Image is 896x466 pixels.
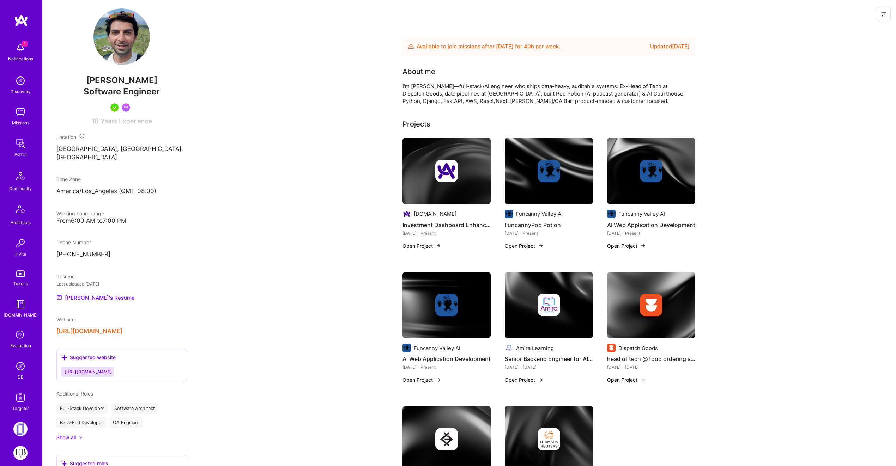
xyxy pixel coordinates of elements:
span: Additional Roles [56,391,93,397]
div: [DATE] - Present [607,229,695,237]
div: Show all [56,434,76,441]
p: [GEOGRAPHIC_DATA], [GEOGRAPHIC_DATA], [GEOGRAPHIC_DATA] [56,145,187,162]
div: [DATE] - Present [402,229,491,237]
img: cover [402,272,491,338]
button: Open Project [505,376,544,384]
div: Admin [14,151,27,158]
span: 10 [92,117,98,125]
span: Working hours range [56,210,104,216]
div: [DATE] - [DATE] [505,363,593,371]
div: From 6:00 AM to 7:00 PM [56,217,187,225]
img: Terrascope: Build a smart-carbon-measurement platform (SaaS) [13,422,28,436]
img: Company logo [538,294,560,316]
img: arrow-right [538,377,544,383]
img: Resume [56,295,62,300]
h4: AI Web Application Development [402,354,491,363]
div: Notifications [8,55,33,62]
button: Open Project [402,242,441,250]
div: Tokens [13,280,28,287]
img: Skill Targeter [13,391,28,405]
div: Available to join missions after [DATE] for h per week . [417,42,560,51]
img: cover [505,138,593,204]
img: Company logo [402,344,411,352]
i: icon SuggestedTeams [61,354,67,360]
span: 1 [22,41,28,47]
button: [URL][DOMAIN_NAME] [56,327,122,335]
img: User Avatar [93,8,150,65]
img: Company logo [505,344,513,352]
div: About me [402,66,435,77]
img: tokens [16,270,25,277]
img: A.Teamer in Residence [110,103,119,112]
p: America/Los_Angeles (GMT-08:00 ) [56,187,187,196]
button: Open Project [402,376,441,384]
img: arrow-right [640,243,646,249]
div: Updated [DATE] [650,42,690,51]
img: admin teamwork [13,136,28,151]
div: DB [18,373,24,381]
div: [DATE] - Present [505,229,593,237]
span: Time Zone [56,176,81,182]
div: Software Architect [111,403,158,414]
div: [DATE] - [DATE] [607,363,695,371]
h4: head of tech @ food ordering and collection site [607,354,695,363]
img: Company logo [538,428,560,450]
img: Invite [13,236,28,250]
h4: Investment Dashboard Enhancement [402,220,491,229]
button: Open Project [607,242,646,250]
span: [PERSON_NAME] [56,75,187,86]
img: Company logo [435,160,458,182]
img: EmployBridge: Build out new age Integration Hub for legacy company [13,446,28,460]
div: Projects [402,119,430,129]
img: cover [607,138,695,204]
img: Company logo [435,428,458,450]
a: Terrascope: Build a smart-carbon-measurement platform (SaaS) [12,422,29,436]
img: discovery [13,74,28,88]
div: Targeter [12,405,29,412]
a: EmployBridge: Build out new age Integration Hub for legacy company [12,446,29,460]
img: logo [14,14,28,27]
img: cover [402,138,491,204]
img: Company logo [435,294,458,316]
img: Company logo [505,210,513,218]
img: Company logo [640,294,662,316]
img: arrow-right [538,243,544,249]
img: teamwork [13,105,28,119]
i: icon SelectionTeam [14,329,27,342]
img: Company logo [538,160,560,182]
img: arrow-right [436,243,441,249]
button: Open Project [607,376,646,384]
span: [URL][DOMAIN_NAME] [65,369,112,374]
div: Location [56,133,187,141]
img: bell [13,41,28,55]
div: Community [9,185,32,192]
img: Company logo [640,160,662,182]
a: [PERSON_NAME]'s Resume [56,293,135,302]
span: Years Experience [101,117,152,125]
div: QA Engineer [109,417,143,428]
div: Last uploaded: [DATE] [56,280,187,288]
span: Phone Number [56,239,91,245]
img: Architects [12,202,29,219]
span: Software Engineer [84,86,160,97]
h4: Senior Backend Engineer for AI Reading Tutor [505,354,593,363]
div: Missions [12,119,29,127]
img: Company logo [607,210,616,218]
div: Suggested website [61,354,116,361]
div: Architects [11,219,31,226]
div: Discovery [11,88,31,95]
button: Open Project [505,242,544,250]
div: Dispatch Goods [618,344,658,352]
img: Availability [408,43,414,49]
div: Funcanny Valley AI [516,210,563,217]
div: [DATE] - Present [402,363,491,371]
img: Community [12,168,29,185]
img: cover [505,272,593,338]
img: cover [607,272,695,338]
img: Admin Search [13,359,28,373]
div: Evaluation [10,342,31,349]
div: Full-Stack Developer [56,403,108,414]
img: Company logo [607,344,616,352]
span: 40 [524,43,531,50]
div: Funcanny Valley AI [618,210,665,217]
